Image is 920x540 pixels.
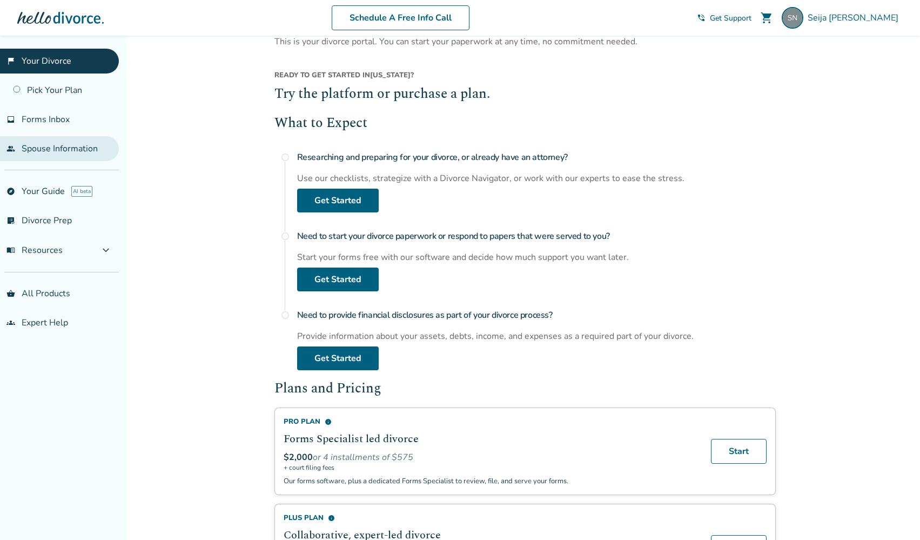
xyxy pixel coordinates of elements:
[297,330,776,342] div: Provide information about your assets, debts, income, and expenses as a required part of your div...
[866,488,920,540] iframe: Chat Widget
[22,114,70,125] span: Forms Inbox
[297,251,776,263] div: Start your forms free with our software and decide how much support you want later.
[782,7,803,29] img: seija.neumyer@gmail.com
[284,417,698,426] div: Pro Plan
[274,114,776,134] h2: What to Expect
[284,513,698,523] div: Plus Plan
[332,5,469,30] a: Schedule A Free Info Call
[710,13,751,23] span: Get Support
[6,289,15,298] span: shopping_basket
[297,304,776,326] h4: Need to provide financial disclosures as part of your divorce process?
[297,346,379,370] a: Get Started
[6,115,15,124] span: inbox
[284,451,313,463] span: $2,000
[284,451,698,463] div: or 4 installments of $575
[6,318,15,327] span: groups
[6,144,15,153] span: people
[6,187,15,196] span: explore
[328,515,335,522] span: info
[6,246,15,255] span: menu_book
[284,431,698,447] h2: Forms Specialist led divorce
[697,14,706,22] span: phone_in_talk
[711,439,767,464] a: Start
[297,146,776,168] h4: Researching and preparing for your divorce, or already have an attorney?
[6,216,15,225] span: list_alt_check
[297,225,776,247] h4: Need to start your divorce paperwork or respond to papers that were served to you?
[6,244,63,256] span: Resources
[297,172,776,184] div: Use our checklists, strategize with a Divorce Navigator, or work with our experts to ease the str...
[297,189,379,212] a: Get Started
[284,463,698,472] span: + court filing fees
[297,268,379,291] a: Get Started
[274,70,370,80] span: Ready to get started in
[325,418,332,425] span: info
[6,57,15,65] span: flag_2
[99,244,112,257] span: expand_more
[760,11,773,24] span: shopping_cart
[808,12,903,24] span: Seija [PERSON_NAME]
[697,13,751,23] a: phone_in_talkGet Support
[274,70,776,84] div: [US_STATE] ?
[274,84,776,105] h2: Try the platform or purchase a plan.
[274,35,776,49] p: This is your divorce portal. You can start your paperwork at any time, no commitment needed.
[281,311,290,319] span: radio_button_unchecked
[71,186,92,197] span: AI beta
[284,476,698,486] p: Our forms software, plus a dedicated Forms Specialist to review, file, and serve your forms.
[281,232,290,241] span: radio_button_unchecked
[281,153,290,162] span: radio_button_unchecked
[274,379,776,399] h2: Plans and Pricing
